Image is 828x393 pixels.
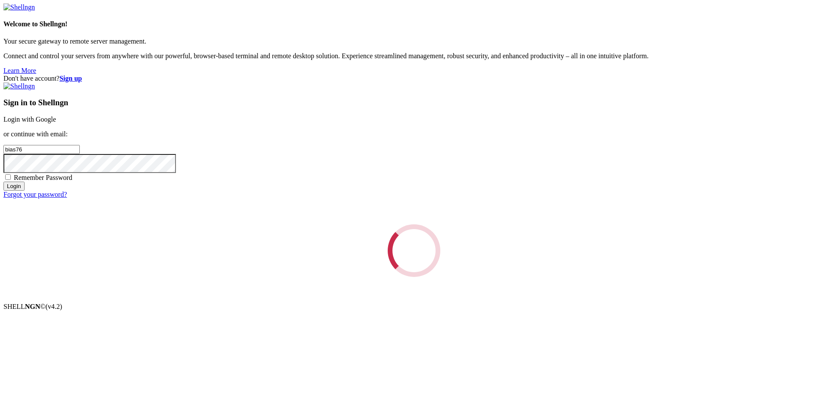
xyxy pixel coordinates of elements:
p: or continue with email: [3,130,825,138]
p: Your secure gateway to remote server management. [3,38,825,45]
input: Login [3,182,25,191]
b: NGN [25,303,41,310]
a: Forgot your password? [3,191,67,198]
span: Remember Password [14,174,72,181]
input: Remember Password [5,174,11,180]
div: Loading... [388,224,440,277]
a: Login with Google [3,116,56,123]
span: SHELL © [3,303,62,310]
a: Learn More [3,67,36,74]
p: Connect and control your servers from anywhere with our powerful, browser-based terminal and remo... [3,52,825,60]
span: 4.2.0 [46,303,63,310]
h4: Welcome to Shellngn! [3,20,825,28]
input: Email address [3,145,80,154]
a: Sign up [60,75,82,82]
img: Shellngn [3,3,35,11]
img: Shellngn [3,82,35,90]
h3: Sign in to Shellngn [3,98,825,107]
div: Don't have account? [3,75,825,82]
